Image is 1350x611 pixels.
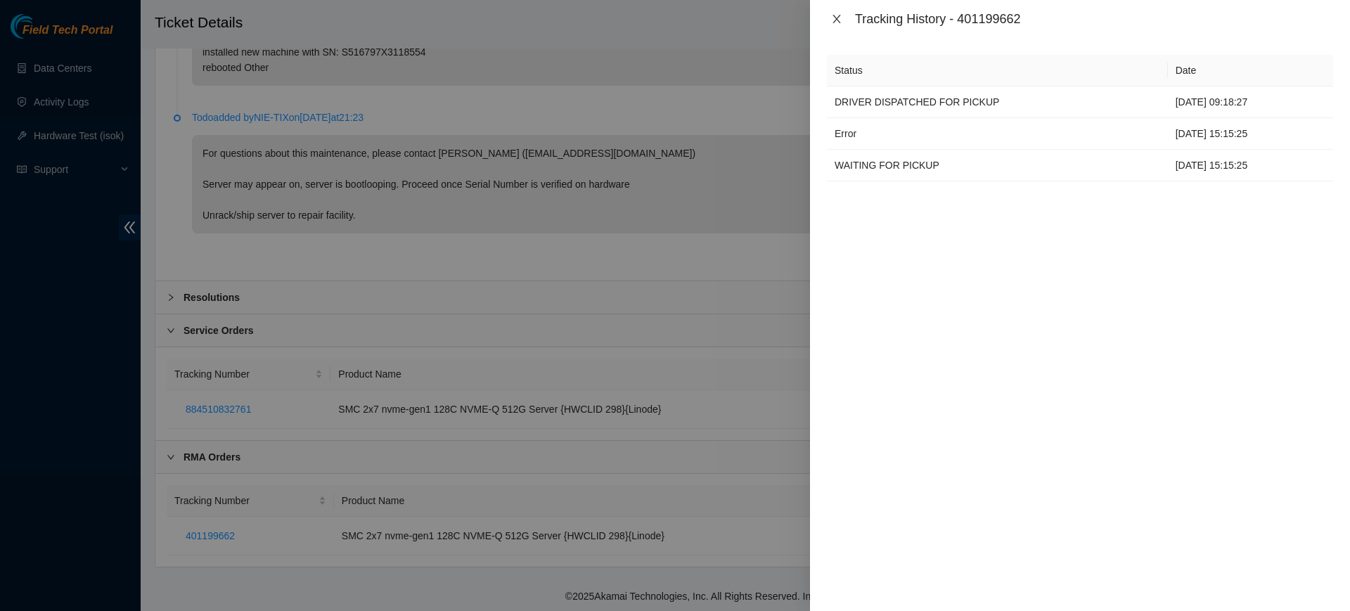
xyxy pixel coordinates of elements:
[827,13,847,26] button: Close
[1168,86,1333,118] td: [DATE] 09:18:27
[1168,150,1333,181] td: [DATE] 15:15:25
[827,55,1168,86] th: Status
[827,86,1168,118] td: DRIVER DISPATCHED FOR PICKUP
[827,118,1168,150] td: Error
[1168,118,1333,150] td: [DATE] 15:15:25
[831,13,842,25] span: close
[855,11,1333,27] div: Tracking History - 401199662
[827,150,1168,181] td: WAITING FOR PICKUP
[1168,55,1333,86] th: Date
